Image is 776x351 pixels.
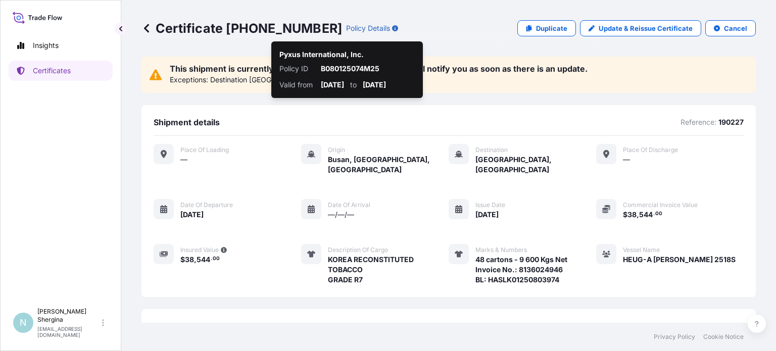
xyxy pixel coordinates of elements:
[623,255,736,265] span: HEUG-A [PERSON_NAME] 2518S
[627,211,637,218] span: 38
[321,64,415,74] p: B080125074M25
[33,40,59,51] p: Insights
[599,23,693,33] p: Update & Reissue Certificate
[681,117,716,127] p: Reference:
[194,256,197,263] span: ,
[346,23,390,33] p: Policy Details
[536,23,567,33] p: Duplicate
[655,212,662,216] span: 00
[185,256,194,263] span: 38
[180,155,187,165] span: —
[475,201,505,209] span: Issue Date
[20,318,27,328] span: N
[180,256,185,263] span: $
[517,20,576,36] a: Duplicate
[475,155,596,175] span: [GEOGRAPHIC_DATA], [GEOGRAPHIC_DATA]
[37,326,100,338] p: [EMAIL_ADDRESS][DOMAIN_NAME]
[639,211,653,218] span: 544
[279,64,315,74] p: Policy ID
[154,117,220,127] span: Shipment details
[328,146,345,154] span: Origin
[180,246,219,254] span: Insured Value
[328,201,370,209] span: Date of arrival
[328,155,449,175] span: Busan, [GEOGRAPHIC_DATA], [GEOGRAPHIC_DATA]
[350,80,357,90] p: to
[328,246,388,254] span: Description of cargo
[197,256,210,263] span: 544
[718,117,744,127] p: 190227
[475,146,508,154] span: Destination
[211,257,212,261] span: .
[623,146,678,154] span: Place of discharge
[321,80,344,90] p: [DATE]
[37,308,100,324] p: [PERSON_NAME] Shergina
[475,210,499,220] span: [DATE]
[9,35,113,56] a: Insights
[623,211,627,218] span: $
[623,246,660,254] span: Vessel Name
[180,201,233,209] span: Date of departure
[653,212,655,216] span: .
[170,65,588,73] p: This shipment is currently in review and not yet insured. We will notify you as soon as there is ...
[279,80,315,90] p: Valid from
[328,255,449,285] span: KOREA RECONSTITUTED TOBACCO GRADE R7
[154,321,217,331] span: Assured Details
[170,75,208,85] p: Exceptions:
[654,333,695,341] a: Privacy Policy
[141,20,342,36] p: Certificate [PHONE_NUMBER]
[213,257,220,261] span: 00
[623,155,630,165] span: —
[363,80,386,90] p: [DATE]
[180,146,229,154] span: Place of Loading
[328,210,354,220] span: —/—/—
[475,255,567,285] span: 48 cartons - 9 600 Kgs Net Invoice No.: 8136024946 BL: HASLK01250803974
[580,20,701,36] a: Update & Reissue Certificate
[724,23,747,33] p: Cancel
[180,210,204,220] span: [DATE]
[279,49,364,60] p: Pyxus International, Inc.
[33,66,71,76] p: Certificates
[475,246,527,254] span: Marks & Numbers
[703,333,744,341] a: Cookie Notice
[9,61,113,81] a: Certificates
[623,201,698,209] span: Commercial Invoice Value
[705,20,756,36] button: Cancel
[637,211,639,218] span: ,
[210,75,321,85] p: Destination [GEOGRAPHIC_DATA]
